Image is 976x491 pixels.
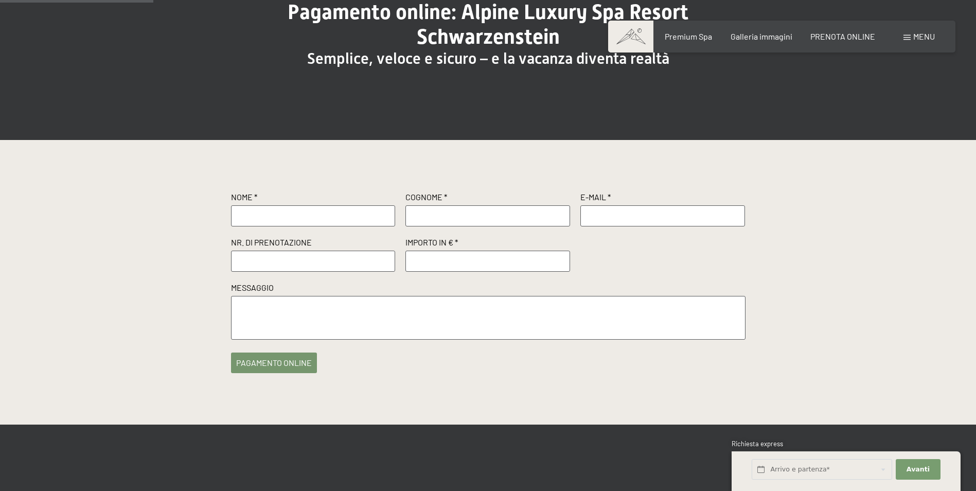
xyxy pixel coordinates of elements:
[580,191,745,205] label: E-Mail *
[810,31,875,41] a: PRENOTA ONLINE
[732,440,783,448] span: Richiesta express
[231,191,396,205] label: Nome *
[405,237,570,251] label: Importo in € *
[896,459,940,480] button: Avanti
[231,353,317,373] button: pagamento online
[231,237,396,251] label: Nr. di prenotazione
[913,31,935,41] span: Menu
[907,465,930,474] span: Avanti
[405,191,570,205] label: Cognome *
[231,282,746,296] label: Messaggio
[307,49,669,67] span: Semplice, veloce e sicuro – e la vacanza diventa realtà
[665,31,712,41] a: Premium Spa
[731,31,792,41] a: Galleria immagini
